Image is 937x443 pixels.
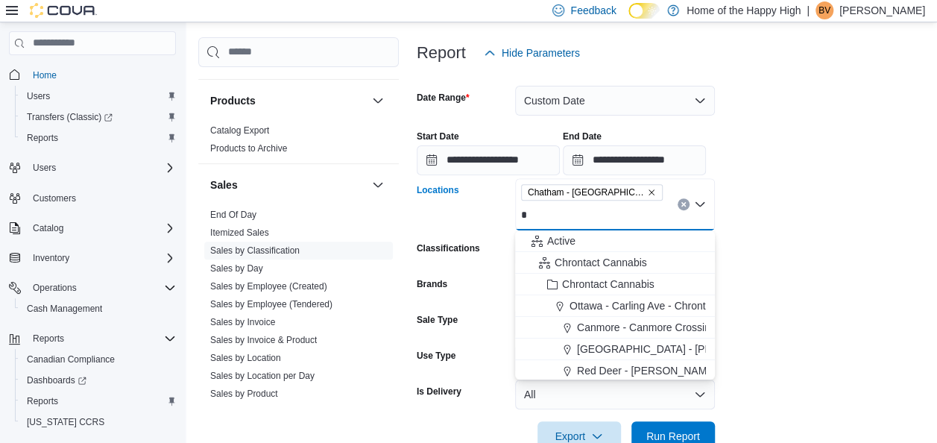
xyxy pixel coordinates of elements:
[21,371,176,389] span: Dashboards
[21,413,176,431] span: Washington CCRS
[678,198,690,210] button: Clear input
[210,335,317,345] a: Sales by Invoice & Product
[210,389,278,399] a: Sales by Product
[417,145,560,175] input: Press the down key to open a popover containing a calendar.
[515,252,715,274] button: Chrontact Cannabis
[210,177,366,192] button: Sales
[694,198,706,210] button: Close list of options
[198,122,399,163] div: Products
[27,279,176,297] span: Operations
[27,395,58,407] span: Reports
[3,157,182,178] button: Users
[577,320,787,335] span: Canmore - Canmore Crossing - Fire & Flower
[33,282,77,294] span: Operations
[570,3,616,18] span: Feedback
[27,374,86,386] span: Dashboards
[21,129,176,147] span: Reports
[21,87,176,105] span: Users
[502,45,580,60] span: Hide Parameters
[21,87,56,105] a: Users
[27,354,115,365] span: Canadian Compliance
[3,187,182,209] button: Customers
[27,219,176,237] span: Catalog
[27,416,104,428] span: [US_STATE] CCRS
[21,108,119,126] a: Transfers (Classic)
[3,248,182,268] button: Inventory
[33,69,57,81] span: Home
[210,316,275,328] span: Sales by Invoice
[27,189,176,207] span: Customers
[210,317,275,327] a: Sales by Invoice
[27,111,113,123] span: Transfers (Classic)
[27,330,70,348] button: Reports
[21,129,64,147] a: Reports
[210,352,281,364] span: Sales by Location
[27,90,50,102] span: Users
[210,93,366,108] button: Products
[30,3,97,18] img: Cova
[210,263,263,274] span: Sales by Day
[27,249,75,267] button: Inventory
[417,44,466,62] h3: Report
[515,360,715,382] button: Red Deer - [PERSON_NAME] Place - Fire & Flower
[417,386,461,398] label: Is Delivery
[210,177,238,192] h3: Sales
[21,392,176,410] span: Reports
[15,298,182,319] button: Cash Management
[21,392,64,410] a: Reports
[27,66,176,84] span: Home
[210,353,281,363] a: Sales by Location
[815,1,833,19] div: Benjamin Venning
[15,349,182,370] button: Canadian Compliance
[807,1,810,19] p: |
[515,317,715,339] button: Canmore - Canmore Crossing - Fire & Flower
[15,370,182,391] a: Dashboards
[27,279,83,297] button: Operations
[210,210,256,220] a: End Of Day
[577,363,817,378] span: Red Deer - [PERSON_NAME] Place - Fire & Flower
[210,209,256,221] span: End Of Day
[521,184,663,201] span: Chatham - St. Clair Street - Fire & Flower
[515,380,715,409] button: All
[27,189,82,207] a: Customers
[369,92,387,110] button: Products
[818,1,830,19] span: BV
[210,143,287,154] a: Products to Archive
[21,351,176,368] span: Canadian Compliance
[369,176,387,194] button: Sales
[210,125,269,136] a: Catalog Export
[478,38,586,68] button: Hide Parameters
[417,278,447,290] label: Brands
[21,108,176,126] span: Transfers (Classic)
[839,1,925,19] p: [PERSON_NAME]
[3,64,182,86] button: Home
[570,298,766,313] span: Ottawa - Carling Ave - Chrontact Cannabis
[210,370,315,382] span: Sales by Location per Day
[3,328,182,349] button: Reports
[417,184,459,196] label: Locations
[27,303,102,315] span: Cash Management
[515,295,715,317] button: Ottawa - Carling Ave - Chrontact Cannabis
[210,227,269,239] span: Itemized Sales
[210,93,256,108] h3: Products
[417,242,480,254] label: Classifications
[21,371,92,389] a: Dashboards
[417,92,470,104] label: Date Range
[515,339,715,360] button: [GEOGRAPHIC_DATA] - [PERSON_NAME][GEOGRAPHIC_DATA] - Fire & Flower
[563,131,602,142] label: End Date
[27,249,176,267] span: Inventory
[210,280,327,292] span: Sales by Employee (Created)
[628,3,660,19] input: Dark Mode
[210,142,287,154] span: Products to Archive
[33,333,64,345] span: Reports
[515,274,715,295] button: Chrontact Cannabis
[547,233,575,248] span: Active
[210,298,332,310] span: Sales by Employee (Tendered)
[33,162,56,174] span: Users
[27,219,69,237] button: Catalog
[27,330,176,348] span: Reports
[210,299,332,310] a: Sales by Employee (Tendered)
[3,218,182,239] button: Catalog
[21,413,110,431] a: [US_STATE] CCRS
